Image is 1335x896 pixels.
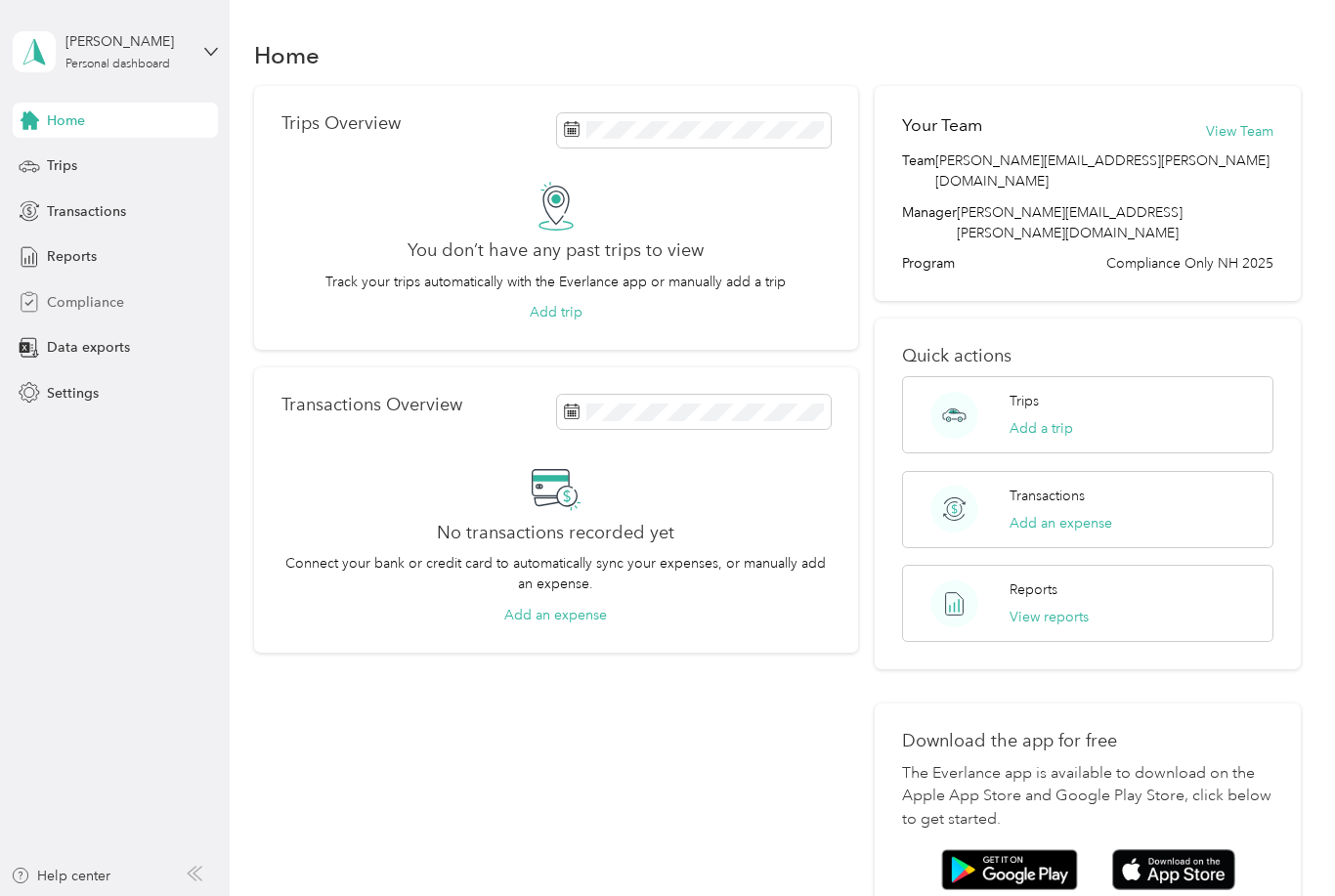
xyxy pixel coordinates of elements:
[47,110,85,131] span: Home
[1010,579,1057,600] p: Reports
[1010,418,1073,439] button: Add a trip
[281,553,831,594] p: Connect your bank or credit card to automatically sync your expenses, or manually add an expense.
[902,253,955,274] span: Program
[47,337,130,358] span: Data exports
[1010,486,1085,506] p: Transactions
[902,731,1273,751] p: Download the app for free
[408,240,704,261] h2: You don’t have any past trips to view
[902,762,1273,832] p: The Everlance app is available to download on the Apple App Store and Google Play Store, click be...
[325,272,786,292] p: Track your trips automatically with the Everlance app or manually add a trip
[1010,391,1039,411] p: Trips
[957,204,1183,241] span: [PERSON_NAME][EMAIL_ADDRESS][PERSON_NAME][DOMAIN_NAME]
[11,866,110,886] button: Help center
[941,849,1078,890] img: Google play
[281,395,462,415] p: Transactions Overview
[902,202,957,243] span: Manager
[1206,121,1273,142] button: View Team
[47,383,99,404] span: Settings
[935,150,1273,192] span: [PERSON_NAME][EMAIL_ADDRESS][PERSON_NAME][DOMAIN_NAME]
[504,605,607,625] button: Add an expense
[1112,849,1235,891] img: App store
[1106,253,1273,274] span: Compliance Only NH 2025
[254,45,320,65] h1: Home
[1010,607,1089,627] button: View reports
[47,246,97,267] span: Reports
[47,201,126,222] span: Transactions
[437,523,674,543] h2: No transactions recorded yet
[65,59,170,70] div: Personal dashboard
[902,150,935,192] span: Team
[65,31,188,52] div: [PERSON_NAME]
[1226,787,1335,896] iframe: Everlance-gr Chat Button Frame
[530,302,582,322] button: Add trip
[47,155,77,176] span: Trips
[1010,513,1112,533] button: Add an expense
[281,113,401,134] p: Trips Overview
[902,346,1273,366] p: Quick actions
[902,113,982,138] h2: Your Team
[47,292,124,313] span: Compliance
